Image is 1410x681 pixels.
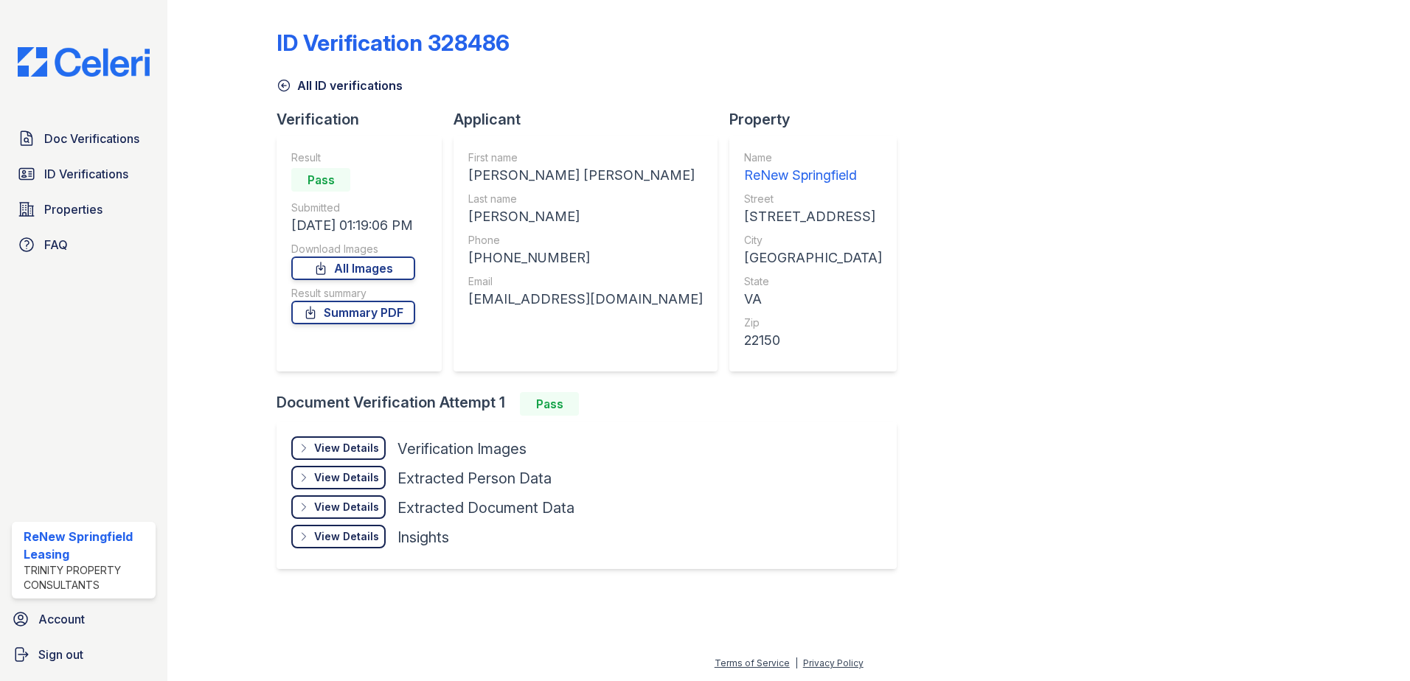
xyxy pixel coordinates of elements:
[468,206,703,227] div: [PERSON_NAME]
[12,124,156,153] a: Doc Verifications
[6,47,162,77] img: CE_Logo_Blue-a8612792a0a2168367f1c8372b55b34899dd931a85d93a1a3d3e32e68fde9ad4.png
[12,230,156,259] a: FAQ
[291,168,350,192] div: Pass
[24,563,150,593] div: Trinity Property Consultants
[397,439,527,459] div: Verification Images
[38,610,85,628] span: Account
[12,159,156,189] a: ID Verifications
[314,500,379,514] div: View Details
[314,470,379,485] div: View Details
[397,468,552,489] div: Extracted Person Data
[44,200,103,218] span: Properties
[468,248,703,268] div: [PHONE_NUMBER]
[744,150,882,186] a: Name ReNew Springfield
[520,392,579,416] div: Pass
[6,640,162,669] a: Sign out
[277,109,454,130] div: Verification
[291,215,415,236] div: [DATE] 01:19:06 PM
[291,286,415,301] div: Result summary
[744,289,882,310] div: VA
[291,200,415,215] div: Submitted
[744,315,882,330] div: Zip
[291,242,415,256] div: Download Images
[744,206,882,227] div: [STREET_ADDRESS]
[795,657,798,668] div: |
[44,165,128,183] span: ID Verifications
[397,527,449,548] div: Insights
[277,392,909,416] div: Document Verification Attempt 1
[277,77,403,94] a: All ID verifications
[44,130,139,147] span: Doc Verifications
[468,192,703,206] div: Last name
[744,330,882,351] div: 22150
[468,150,703,165] div: First name
[38,646,83,663] span: Sign out
[744,165,882,186] div: ReNew Springfield
[12,195,156,224] a: Properties
[277,29,510,56] div: ID Verification 328486
[397,497,574,518] div: Extracted Document Data
[24,528,150,563] div: ReNew Springfield Leasing
[314,441,379,455] div: View Details
[715,657,790,668] a: Terms of Service
[6,604,162,634] a: Account
[468,274,703,289] div: Email
[454,109,729,130] div: Applicant
[291,150,415,165] div: Result
[744,233,882,248] div: City
[744,192,882,206] div: Street
[744,248,882,268] div: [GEOGRAPHIC_DATA]
[744,150,882,165] div: Name
[468,289,703,310] div: [EMAIL_ADDRESS][DOMAIN_NAME]
[44,236,68,254] span: FAQ
[291,256,415,280] a: All Images
[468,165,703,186] div: [PERSON_NAME] [PERSON_NAME]
[291,301,415,324] a: Summary PDF
[744,274,882,289] div: State
[803,657,864,668] a: Privacy Policy
[314,529,379,544] div: View Details
[468,233,703,248] div: Phone
[729,109,909,130] div: Property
